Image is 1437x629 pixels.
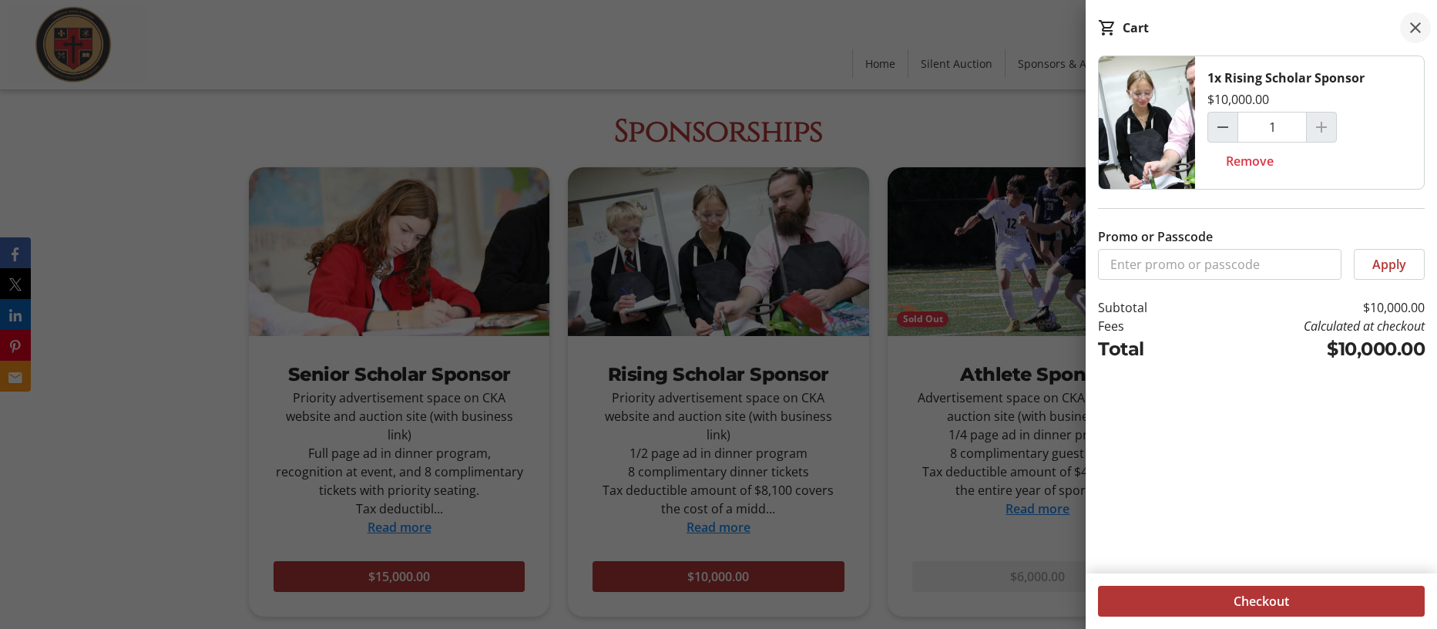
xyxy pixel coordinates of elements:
[1098,317,1193,335] td: Fees
[1207,90,1269,109] div: $10,000.00
[1098,586,1425,617] button: Checkout
[1098,298,1193,317] td: Subtotal
[1234,592,1289,610] span: Checkout
[1098,249,1341,280] input: Enter promo or passcode
[1098,335,1193,363] td: Total
[1237,112,1307,143] input: Rising Scholar Sponsor Quantity
[1226,152,1274,170] span: Remove
[1208,113,1237,142] button: Decrement by one
[1372,255,1406,274] span: Apply
[1193,317,1425,335] td: Calculated at checkout
[1207,146,1292,177] button: Remove
[1099,56,1195,189] img: Rising Scholar Sponsor
[1098,227,1213,246] label: Promo or Passcode
[1207,69,1365,87] div: 1x Rising Scholar Sponsor
[1123,18,1149,37] div: Cart
[1354,249,1425,280] button: Apply
[1193,335,1425,363] td: $10,000.00
[1193,298,1425,317] td: $10,000.00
